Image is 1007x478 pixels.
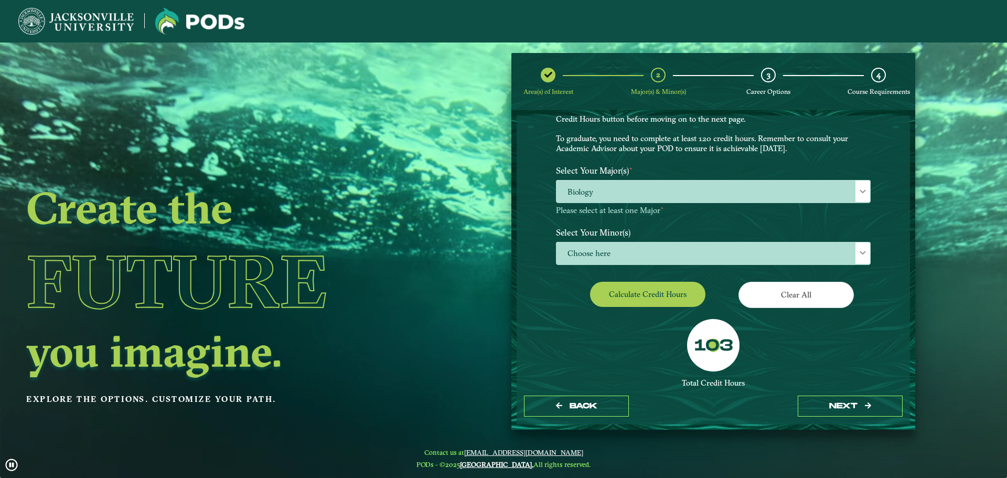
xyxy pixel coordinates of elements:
button: next [798,396,903,417]
sup: ⋆ [629,164,633,172]
sup: ⋆ [660,204,664,211]
h1: Future [26,233,427,329]
div: Total Credit Hours [556,378,871,388]
a: [EMAIL_ADDRESS][DOMAIN_NAME] [464,448,583,456]
h2: you imagine. [26,329,427,373]
span: 4 [876,70,881,80]
a: [GEOGRAPHIC_DATA]. [460,460,533,469]
span: Career Options [746,88,790,95]
span: PODs - ©2025 All rights reserved. [416,460,591,469]
span: Choose here [556,242,870,265]
span: Major(s) & Minor(s) [631,88,686,95]
span: Biology [556,180,870,203]
span: Area(s) of Interest [523,88,573,95]
img: Jacksonville University logo [155,8,244,35]
button: Clear All [738,282,854,307]
p: Please select at least one Major [556,206,871,216]
label: Select Your Minor(s) [548,222,879,242]
p: Choose your major(s) and minor(s) in the dropdown windows below to create a POD. This is your cha... [556,94,871,154]
span: Contact us at [416,448,591,456]
h2: Create the [26,186,427,230]
span: Back [570,401,597,410]
span: 2 [656,70,660,80]
label: Select Your Major(s) [548,161,879,180]
span: 3 [767,70,770,80]
img: Jacksonville University logo [18,8,134,35]
span: Course Requirements [848,88,910,95]
button: Back [524,396,629,417]
p: Explore the options. Customize your path. [26,391,427,407]
label: 103 [694,336,733,356]
button: Calculate credit hours [590,282,705,306]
